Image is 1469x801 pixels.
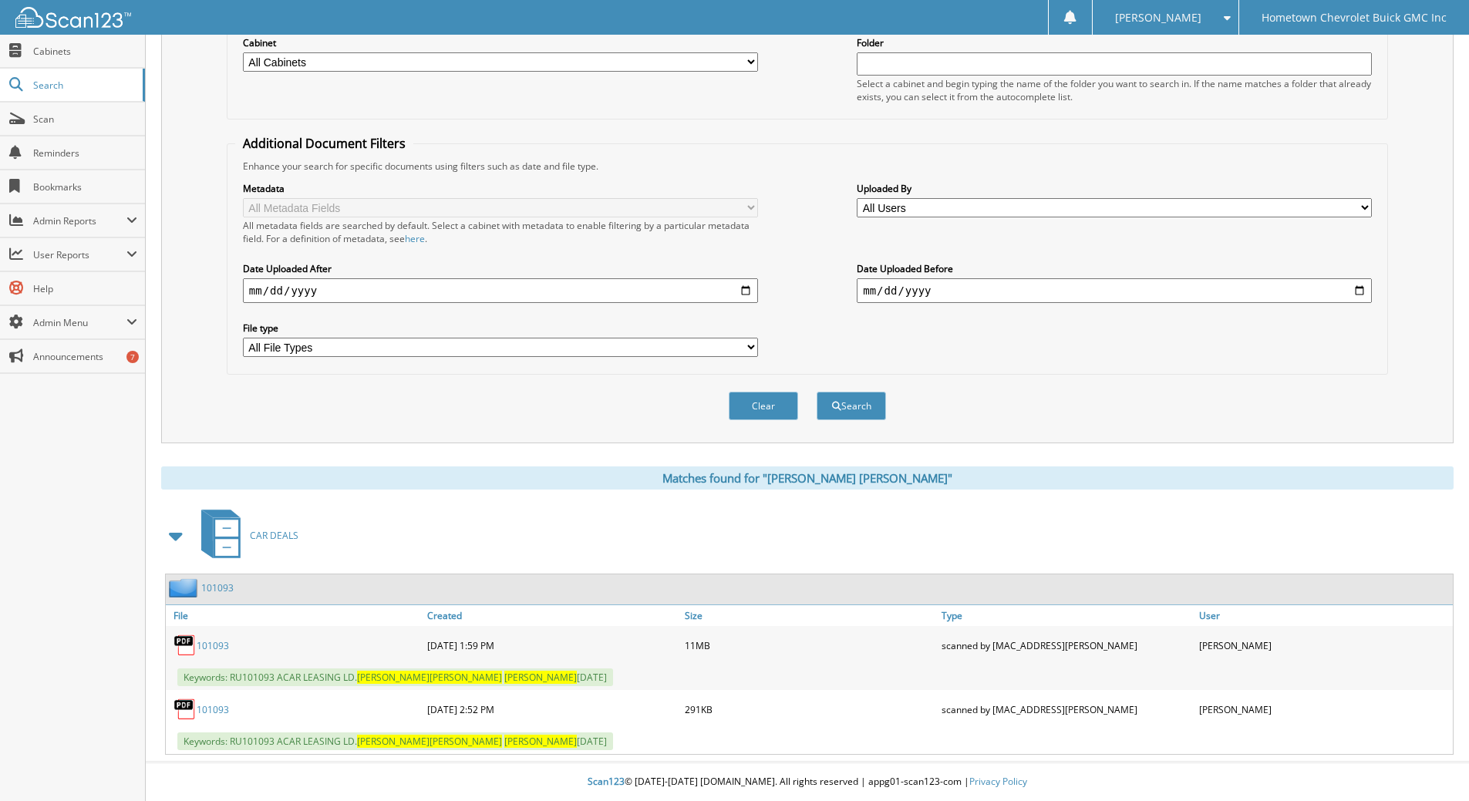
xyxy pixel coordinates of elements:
[243,182,758,195] label: Metadata
[169,578,201,597] img: folder2.png
[192,505,298,566] a: CAR DEALS
[33,146,137,160] span: Reminders
[33,350,137,363] span: Announcements
[938,694,1195,725] div: scanned by [MAC_ADDRESS][PERSON_NAME]
[250,529,298,542] span: CAR DEALS
[857,77,1372,103] div: Select a cabinet and begin typing the name of the folder you want to search in. If the name match...
[1195,630,1453,661] div: [PERSON_NAME]
[33,45,137,58] span: Cabinets
[243,321,758,335] label: File type
[430,671,502,684] span: [PERSON_NAME]
[197,639,229,652] a: 101093
[243,278,758,303] input: start
[33,316,126,329] span: Admin Menu
[504,671,577,684] span: [PERSON_NAME]
[1195,694,1453,725] div: [PERSON_NAME]
[1195,605,1453,626] a: User
[177,668,613,686] span: Keywords: RU101093 ACAR LEASING LD. [DATE]
[423,694,681,725] div: [DATE] 2:52 PM
[174,634,197,657] img: PDF.png
[33,214,126,227] span: Admin Reports
[15,7,131,28] img: scan123-logo-white.svg
[33,180,137,194] span: Bookmarks
[729,392,798,420] button: Clear
[243,262,758,275] label: Date Uploaded After
[33,282,137,295] span: Help
[681,605,938,626] a: Size
[33,113,137,126] span: Scan
[243,36,758,49] label: Cabinet
[166,605,423,626] a: File
[681,630,938,661] div: 11MB
[817,392,886,420] button: Search
[857,36,1372,49] label: Folder
[243,219,758,245] div: All metadata fields are searched by default. Select a cabinet with metadata to enable filtering b...
[33,79,135,92] span: Search
[146,763,1469,801] div: © [DATE]-[DATE] [DOMAIN_NAME]. All rights reserved | appg01-scan123-com |
[938,605,1195,626] a: Type
[430,735,502,748] span: [PERSON_NAME]
[33,248,126,261] span: User Reports
[177,732,613,750] span: Keywords: RU101093 ACAR LEASING LD. [DATE]
[969,775,1027,788] a: Privacy Policy
[588,775,625,788] span: Scan123
[857,262,1372,275] label: Date Uploaded Before
[357,671,430,684] span: [PERSON_NAME]
[174,698,197,721] img: PDF.png
[423,605,681,626] a: Created
[405,232,425,245] a: here
[857,182,1372,195] label: Uploaded By
[197,703,229,716] a: 101093
[504,735,577,748] span: [PERSON_NAME]
[161,466,1454,490] div: Matches found for "[PERSON_NAME] [PERSON_NAME]"
[235,135,413,152] legend: Additional Document Filters
[857,278,1372,303] input: end
[423,630,681,661] div: [DATE] 1:59 PM
[201,581,234,594] a: 101093
[1115,13,1201,22] span: [PERSON_NAME]
[681,694,938,725] div: 291KB
[357,735,430,748] span: [PERSON_NAME]
[938,630,1195,661] div: scanned by [MAC_ADDRESS][PERSON_NAME]
[235,160,1380,173] div: Enhance your search for specific documents using filters such as date and file type.
[1262,13,1447,22] span: Hometown Chevrolet Buick GMC Inc
[126,351,139,363] div: 7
